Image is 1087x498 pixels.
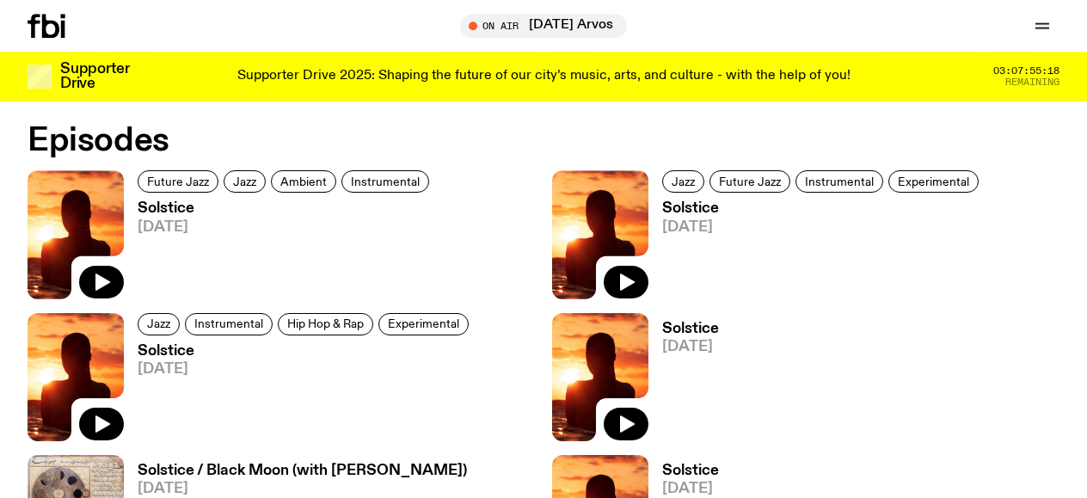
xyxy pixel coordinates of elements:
h3: Solstice [138,201,434,216]
a: Future Jazz [709,170,790,193]
a: Solstice[DATE] [124,344,474,441]
a: Ambient [271,170,336,193]
span: Remaining [1005,77,1059,87]
h3: Solstice [662,464,719,478]
a: Jazz [224,170,266,193]
span: [DATE] [138,482,467,496]
span: [DATE] [662,482,719,496]
img: A girl standing in the ocean as waist level, staring into the rise of the sun. [28,170,124,298]
p: Supporter Drive 2025: Shaping the future of our city’s music, arts, and culture - with the help o... [237,69,851,84]
h3: Solstice [662,322,719,336]
a: Experimental [888,170,979,193]
h3: Solstice [662,201,984,216]
h3: Solstice / Black Moon (with [PERSON_NAME]) [138,464,467,478]
a: Instrumental [341,170,429,193]
span: Instrumental [805,175,874,188]
span: Ambient [280,175,327,188]
span: Future Jazz [719,175,781,188]
span: Future Jazz [147,175,209,188]
span: [DATE] [662,340,719,354]
span: Jazz [233,175,256,188]
a: Solstice[DATE] [648,201,984,298]
h3: Solstice [138,344,474,359]
span: Instrumental [194,317,263,330]
button: On Air[DATE] Arvos [460,14,627,38]
h2: Episodes [28,126,709,157]
a: Solstice[DATE] [124,201,434,298]
a: Hip Hop & Rap [278,313,373,335]
span: Instrumental [351,175,420,188]
a: Instrumental [795,170,883,193]
img: A girl standing in the ocean as waist level, staring into the rise of the sun. [552,313,648,441]
span: Hip Hop & Rap [287,317,364,330]
span: [DATE] [138,220,434,235]
span: Experimental [388,317,459,330]
a: Jazz [138,313,180,335]
img: A girl standing in the ocean as waist level, staring into the rise of the sun. [552,170,648,298]
h3: Supporter Drive [60,62,129,91]
img: A girl standing in the ocean as waist level, staring into the rise of the sun. [28,313,124,441]
span: 03:07:55:18 [993,66,1059,76]
a: Instrumental [185,313,273,335]
a: Jazz [662,170,704,193]
span: Jazz [147,317,170,330]
span: Experimental [898,175,969,188]
span: [DATE] [662,220,984,235]
a: Solstice[DATE] [648,322,719,441]
a: Experimental [378,313,469,335]
span: Jazz [672,175,695,188]
a: Future Jazz [138,170,218,193]
span: [DATE] [138,362,474,377]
